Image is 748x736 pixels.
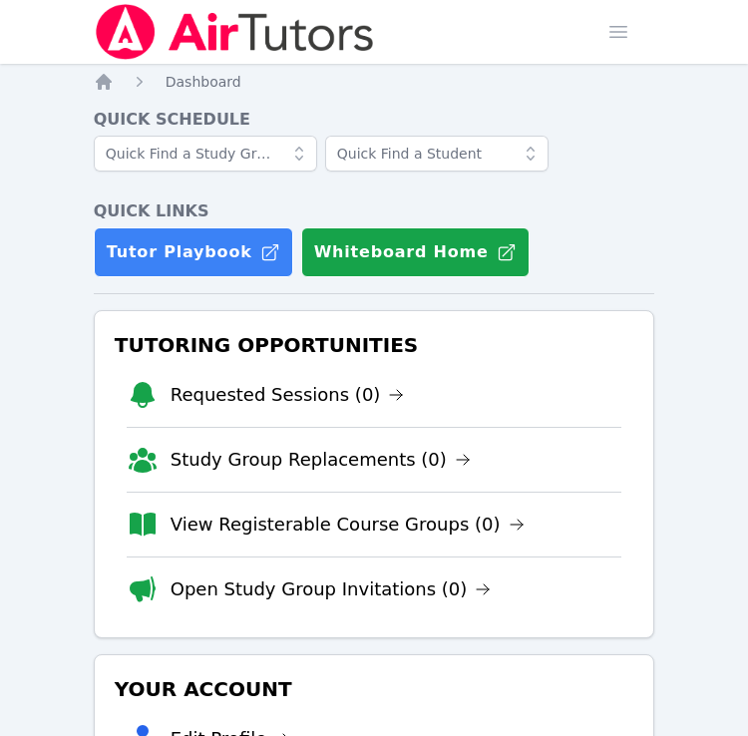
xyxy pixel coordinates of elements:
[94,108,655,132] h4: Quick Schedule
[94,199,655,223] h4: Quick Links
[171,575,492,603] a: Open Study Group Invitations (0)
[325,136,549,172] input: Quick Find a Student
[301,227,530,277] button: Whiteboard Home
[171,446,471,474] a: Study Group Replacements (0)
[166,72,241,92] a: Dashboard
[171,511,525,539] a: View Registerable Course Groups (0)
[94,136,317,172] input: Quick Find a Study Group
[111,327,638,363] h3: Tutoring Opportunities
[94,4,376,60] img: Air Tutors
[111,671,638,707] h3: Your Account
[171,381,405,409] a: Requested Sessions (0)
[94,227,293,277] a: Tutor Playbook
[94,72,655,92] nav: Breadcrumb
[166,74,241,90] span: Dashboard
